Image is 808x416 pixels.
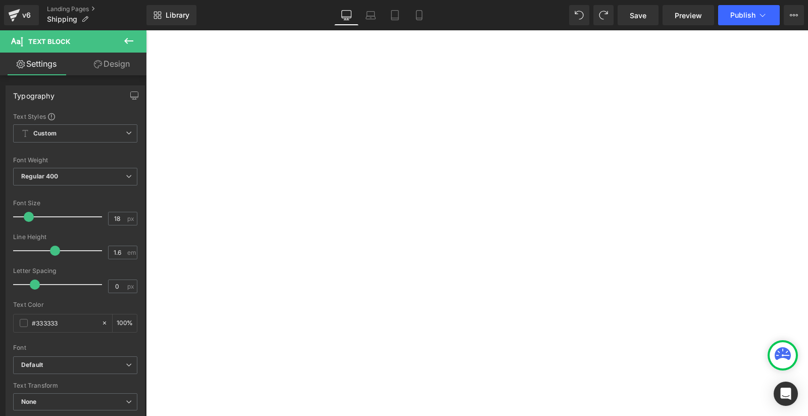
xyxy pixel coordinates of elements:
a: New Library [146,5,196,25]
b: Custom [33,129,57,138]
span: Library [166,11,189,20]
input: Color [32,317,96,329]
b: Regular 400 [21,172,59,180]
span: Text Block [28,37,70,45]
span: px [127,283,136,290]
button: Publish [718,5,780,25]
a: Laptop [359,5,383,25]
div: Font Weight [13,157,137,164]
span: Publish [730,11,755,19]
a: Mobile [407,5,431,25]
span: Save [630,10,646,21]
a: Tablet [383,5,407,25]
a: Landing Pages [47,5,146,13]
b: None [21,398,37,405]
div: Letter Spacing [13,267,137,274]
i: Default [21,361,43,369]
div: v6 [20,9,33,22]
div: Typography [13,86,55,100]
span: Shipping [47,15,77,23]
div: Line Height [13,234,137,241]
div: % [113,314,137,332]
a: Preview [663,5,714,25]
div: Text Color [13,301,137,308]
button: Undo [569,5,589,25]
a: Design [75,53,148,75]
span: em [127,249,136,256]
div: Font Size [13,200,137,207]
div: Text Styles [13,112,137,120]
span: Preview [675,10,702,21]
div: Open Intercom Messenger [774,382,798,406]
div: Font [13,344,137,351]
span: px [127,215,136,222]
a: v6 [4,5,39,25]
a: Desktop [334,5,359,25]
div: Text Transform [13,382,137,389]
button: More [784,5,804,25]
button: Redo [593,5,614,25]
